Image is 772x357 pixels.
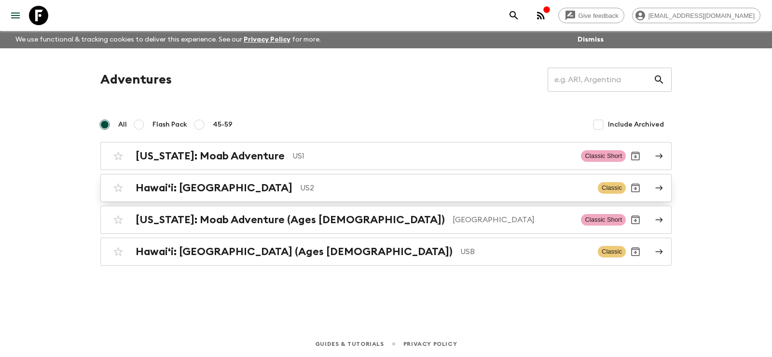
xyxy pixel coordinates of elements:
h2: Hawaiʻi: [GEOGRAPHIC_DATA] [136,182,292,194]
span: Include Archived [608,120,664,129]
span: Give feedback [573,12,624,19]
h2: [US_STATE]: Moab Adventure [136,150,285,162]
span: All [118,120,127,129]
button: Archive [626,146,645,166]
p: We use functional & tracking cookies to deliver this experience. See our for more. [12,31,325,48]
p: USB [460,246,590,257]
a: Hawaiʻi: [GEOGRAPHIC_DATA] (Ages [DEMOGRAPHIC_DATA])USBClassicArchive [100,238,672,266]
h1: Adventures [100,70,172,89]
h2: [US_STATE]: Moab Adventure (Ages [DEMOGRAPHIC_DATA]) [136,214,445,226]
a: Privacy Policy [244,36,290,43]
span: [EMAIL_ADDRESS][DOMAIN_NAME] [643,12,760,19]
a: Guides & Tutorials [315,339,384,349]
span: Classic Short [581,150,626,162]
button: search adventures [504,6,524,25]
button: menu [6,6,25,25]
a: [US_STATE]: Moab Adventure (Ages [DEMOGRAPHIC_DATA])[GEOGRAPHIC_DATA]Classic ShortArchive [100,206,672,234]
a: [US_STATE]: Moab AdventureUS1Classic ShortArchive [100,142,672,170]
a: Privacy Policy [403,339,457,349]
button: Archive [626,242,645,261]
p: US2 [300,182,590,194]
span: Classic [598,182,626,194]
input: e.g. AR1, Argentina [548,66,653,93]
button: Archive [626,210,645,229]
span: Classic [598,246,626,257]
span: 45-59 [213,120,233,129]
span: Classic Short [581,214,626,226]
span: Flash Pack [152,120,187,129]
div: [EMAIL_ADDRESS][DOMAIN_NAME] [632,8,760,23]
a: Give feedback [558,8,624,23]
button: Dismiss [575,33,606,46]
h2: Hawaiʻi: [GEOGRAPHIC_DATA] (Ages [DEMOGRAPHIC_DATA]) [136,245,453,258]
button: Archive [626,178,645,198]
a: Hawaiʻi: [GEOGRAPHIC_DATA]US2ClassicArchive [100,174,672,202]
p: US1 [292,150,573,162]
p: [GEOGRAPHIC_DATA] [453,214,573,226]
